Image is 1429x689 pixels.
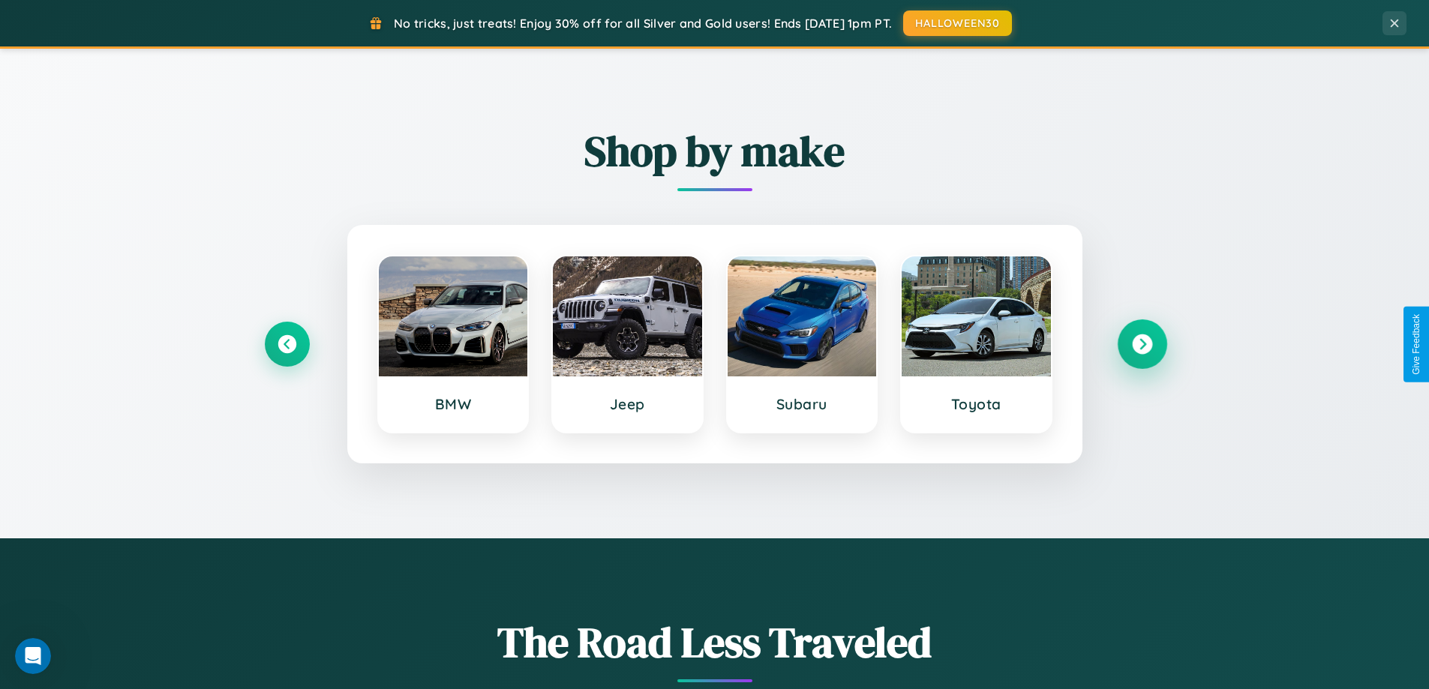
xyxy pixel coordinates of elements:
iframe: Intercom live chat [15,638,51,674]
button: HALLOWEEN30 [903,10,1012,36]
h2: Shop by make [265,122,1165,180]
h3: Toyota [917,395,1036,413]
span: No tricks, just treats! Enjoy 30% off for all Silver and Gold users! Ends [DATE] 1pm PT. [394,16,892,31]
h3: Subaru [743,395,862,413]
h1: The Road Less Traveled [265,613,1165,671]
h3: BMW [394,395,513,413]
h3: Jeep [568,395,687,413]
div: Give Feedback [1411,314,1421,375]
